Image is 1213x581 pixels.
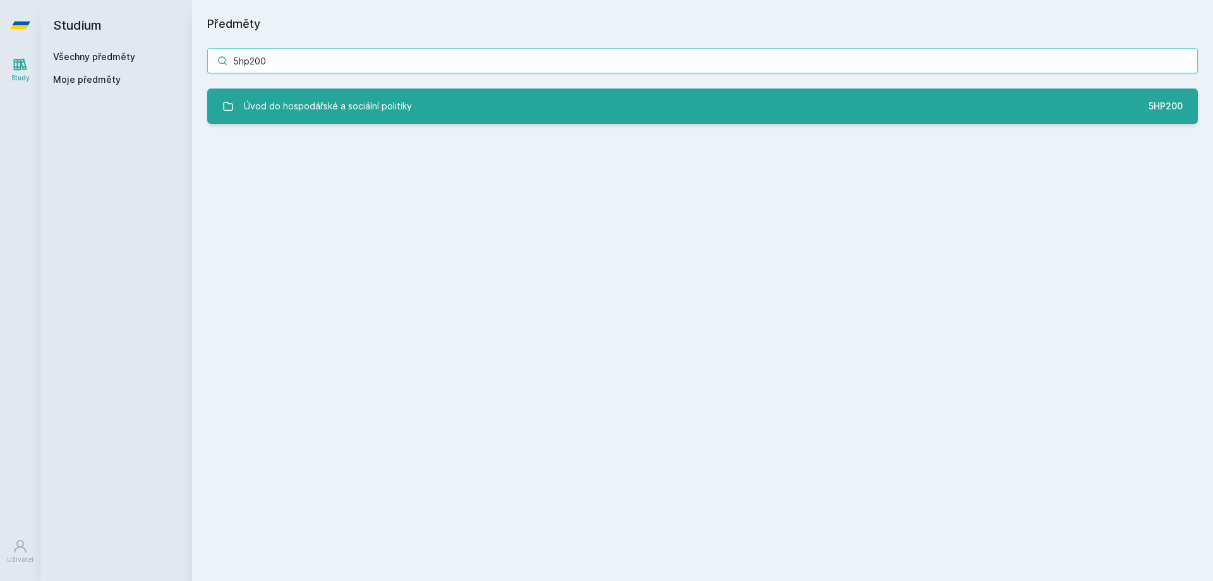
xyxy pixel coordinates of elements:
h1: Předměty [207,15,1198,33]
div: 5HP200 [1149,100,1183,113]
span: Moje předměty [53,73,121,86]
input: Název nebo ident předmětu… [207,48,1198,73]
a: Všechny předměty [53,51,135,62]
div: Uživatel [7,555,33,565]
a: Study [3,51,38,89]
div: Úvod do hospodářské a sociální politiky [244,94,412,119]
a: Uživatel [3,532,38,571]
a: Úvod do hospodářské a sociální politiky 5HP200 [207,89,1198,124]
div: Study [11,73,30,83]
